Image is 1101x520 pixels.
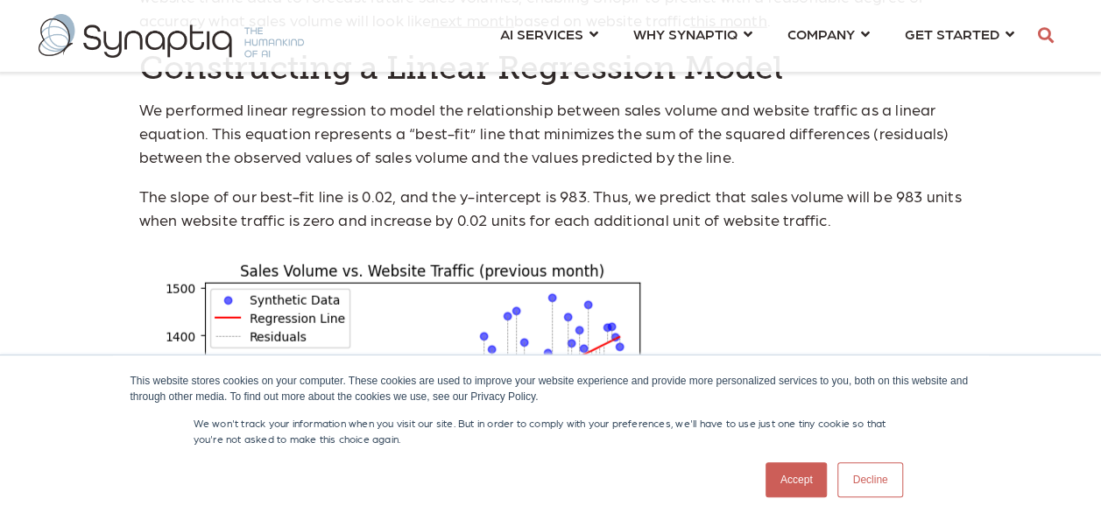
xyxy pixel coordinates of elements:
[905,22,999,46] span: GET STARTED
[139,184,963,231] p: The slope of our best-fit line is 0.02, and the y-intercept is 983. Thus, we predict that sales v...
[633,22,738,46] span: WHY SYNAPTIQ
[787,22,855,46] span: COMPANY
[500,22,583,46] span: AI SERVICES
[766,462,828,497] a: Accept
[194,415,908,446] p: We won't track your information when you visit our site. But in order to comply with your prefere...
[483,4,1032,67] nav: menu
[131,373,971,404] div: This website stores cookies on your computer. These cookies are used to improve your website expe...
[633,18,752,50] a: WHY SYNAPTIQ
[837,462,902,497] a: Decline
[500,18,598,50] a: AI SERVICES
[905,18,1014,50] a: GET STARTED
[787,18,870,50] a: COMPANY
[39,14,304,58] img: synaptiq logo-2
[139,97,963,168] p: We performed linear regression to model the relationship between sales volume and website traffic...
